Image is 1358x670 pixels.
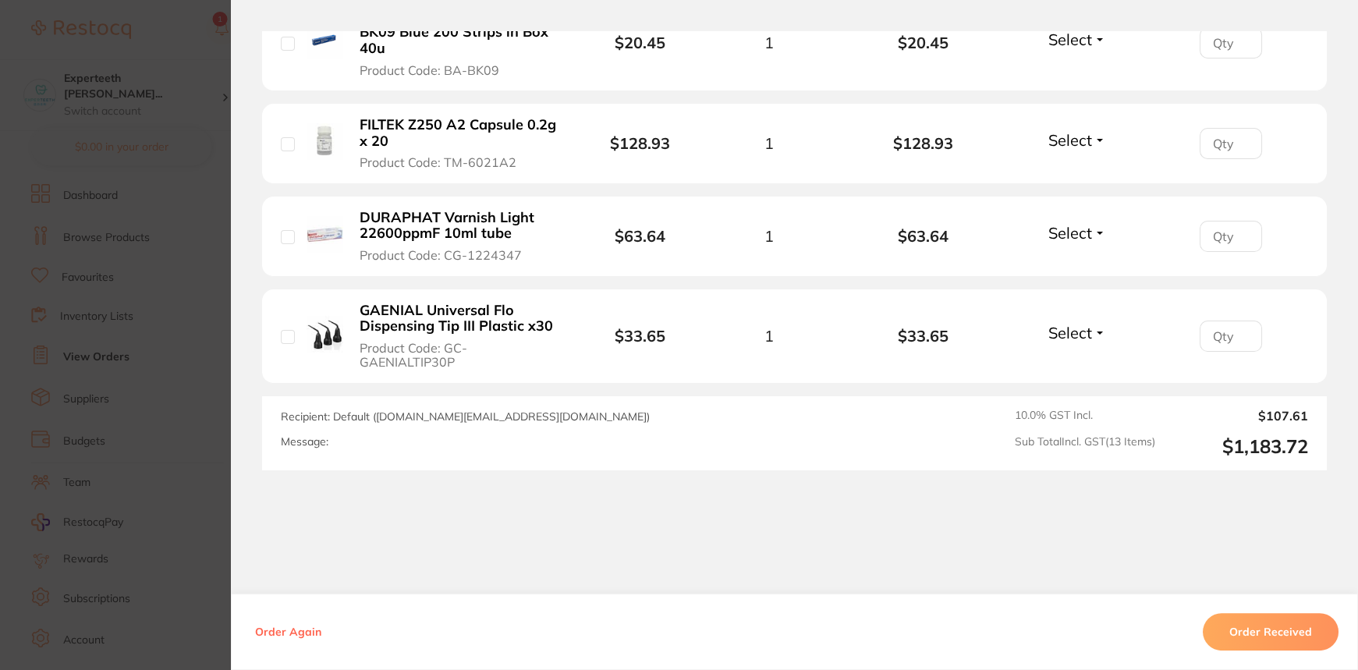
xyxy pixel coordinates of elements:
span: Select [1048,323,1092,342]
b: DURAPHAT Varnish Light 22600ppmF 10ml tube [360,210,561,242]
button: GAENIAL Universal Flo Dispensing Tip III Plastic x30 Product Code: GC-GAENIALTIP30P [355,302,566,370]
b: $33.65 [846,327,1000,345]
button: Order Again [250,625,326,639]
span: Sub Total Incl. GST ( 13 Items) [1015,435,1155,458]
button: Select [1044,30,1111,49]
button: Select [1044,223,1111,243]
button: FILTEK Z250 A2 Capsule 0.2g x 20 Product Code: TM-6021A2 [355,116,566,171]
span: 1 [764,34,774,51]
span: Product Code: TM-6021A2 [360,155,516,169]
img: FILTEK Z250 A2 Capsule 0.2g x 20 [307,123,343,160]
input: Qty [1200,27,1262,58]
span: Product Code: CG-1224347 [360,248,522,262]
button: BAUSCH Articulating Paper BK09 Blue 200 Strips in Box 40u Product Code: BA-BK09 [355,8,566,78]
span: Recipient: Default ( [DOMAIN_NAME][EMAIL_ADDRESS][DOMAIN_NAME] ) [281,409,650,424]
span: Product Code: BA-BK09 [360,63,499,77]
img: DURAPHAT Varnish Light 22600ppmF 10ml tube [307,216,343,253]
b: $63.64 [615,226,665,246]
output: $1,183.72 [1168,435,1308,458]
b: $128.93 [846,134,1000,152]
b: $20.45 [846,34,1000,51]
b: $33.65 [615,326,665,346]
span: 10.0 % GST Incl. [1015,409,1155,423]
span: 1 [764,327,774,345]
span: Select [1048,30,1092,49]
input: Qty [1200,128,1262,159]
input: Qty [1200,221,1262,252]
b: BAUSCH Articulating Paper BK09 Blue 200 Strips in Box 40u [360,9,561,57]
span: 1 [764,227,774,245]
b: FILTEK Z250 A2 Capsule 0.2g x 20 [360,117,561,149]
label: Message: [281,435,328,448]
b: $20.45 [615,33,665,52]
button: Order Received [1203,613,1338,651]
button: Select [1044,323,1111,342]
output: $107.61 [1168,409,1308,423]
span: Select [1048,130,1092,150]
b: $128.93 [610,133,670,153]
b: GAENIAL Universal Flo Dispensing Tip III Plastic x30 [360,303,561,335]
img: GAENIAL Universal Flo Dispensing Tip III Plastic x30 [307,316,343,353]
img: BAUSCH Articulating Paper BK09 Blue 200 Strips in Box 40u [307,23,343,59]
span: Product Code: GC-GAENIALTIP30P [360,341,561,370]
button: DURAPHAT Varnish Light 22600ppmF 10ml tube Product Code: CG-1224347 [355,209,566,264]
span: Select [1048,223,1092,243]
b: $63.64 [846,227,1000,245]
button: Select [1044,130,1111,150]
span: 1 [764,134,774,152]
input: Qty [1200,321,1262,352]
